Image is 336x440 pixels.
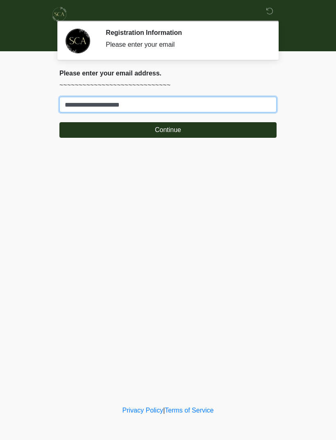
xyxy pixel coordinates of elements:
[66,29,90,53] img: Agent Avatar
[123,407,163,414] a: Privacy Policy
[59,122,277,138] button: Continue
[163,407,165,414] a: |
[165,407,213,414] a: Terms of Service
[59,80,277,90] p: ~~~~~~~~~~~~~~~~~~~~~~~~~~~~~
[106,29,264,36] h2: Registration Information
[59,69,277,77] h2: Please enter your email address.
[106,40,264,50] div: Please enter your email
[51,6,68,23] img: Skinchic Dallas Logo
